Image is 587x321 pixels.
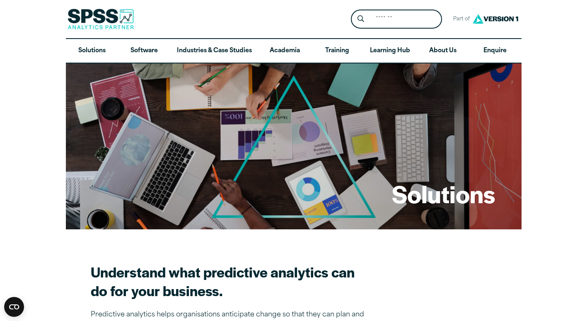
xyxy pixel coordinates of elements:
[258,39,311,63] a: Academia
[449,13,471,25] span: Part of
[68,9,134,29] img: SPSS Analytics Partner
[392,178,495,210] h1: Solutions
[170,39,258,63] a: Industries & Case Studies
[358,15,364,22] svg: Search magnifying glass icon
[311,39,363,63] a: Training
[469,39,521,63] a: Enquire
[91,263,367,300] h2: Understand what predictive analytics can do for your business.
[4,297,24,317] button: Open CMP widget
[417,39,469,63] a: About Us
[471,11,520,27] img: Version1 Logo
[118,39,170,63] a: Software
[353,12,368,27] button: Search magnifying glass icon
[363,39,417,63] a: Learning Hub
[66,39,522,63] nav: Desktop version of site main menu
[351,10,442,29] form: Site Header Search Form
[66,39,118,63] a: Solutions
